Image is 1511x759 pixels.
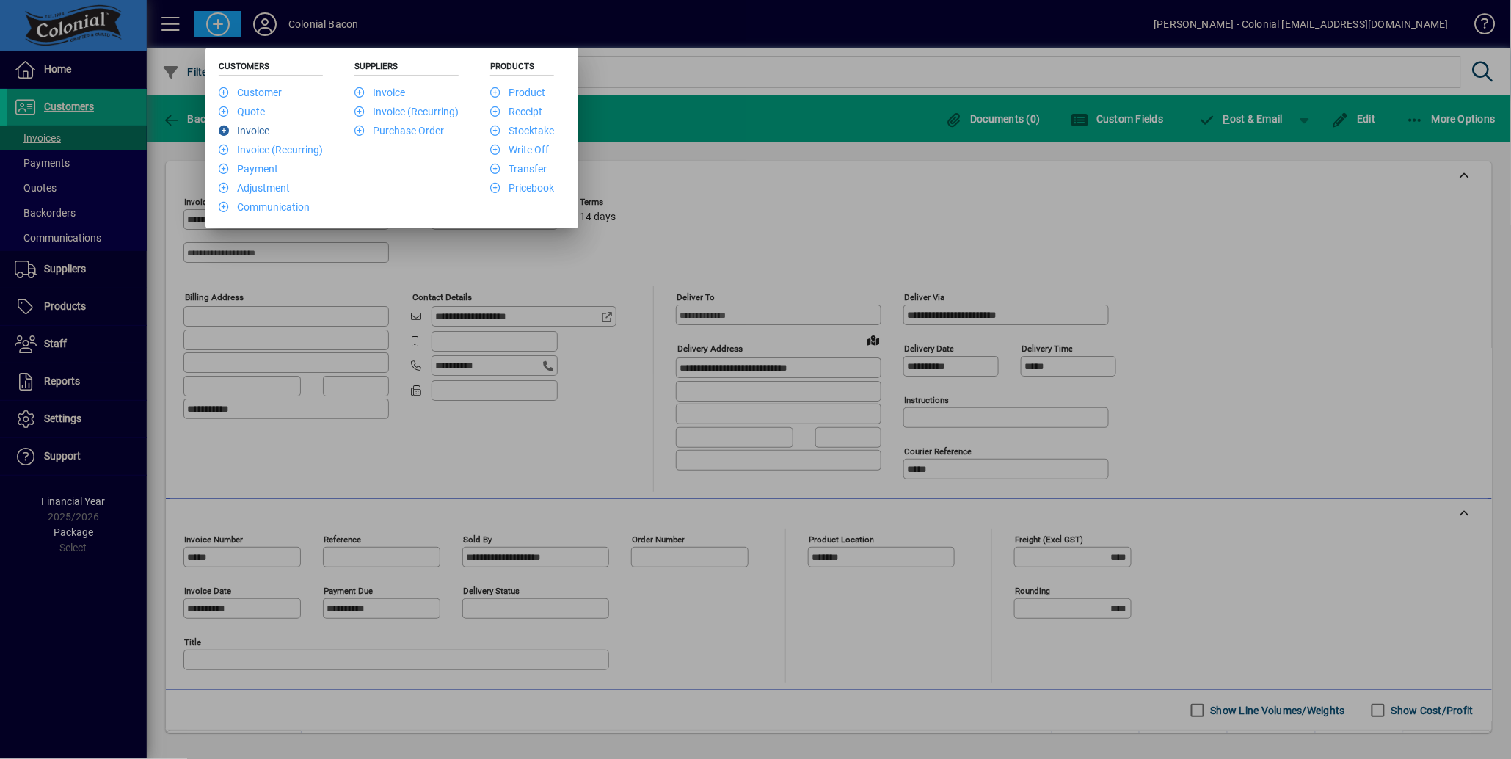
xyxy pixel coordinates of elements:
[219,163,278,175] a: Payment
[490,182,554,194] a: Pricebook
[219,106,265,117] a: Quote
[490,87,545,98] a: Product
[354,125,444,137] a: Purchase Order
[490,144,549,156] a: Write Off
[219,87,282,98] a: Customer
[219,125,269,137] a: Invoice
[490,125,554,137] a: Stocktake
[219,61,323,76] h5: Customers
[219,144,323,156] a: Invoice (Recurring)
[219,201,310,213] a: Communication
[354,106,459,117] a: Invoice (Recurring)
[354,61,459,76] h5: Suppliers
[354,87,405,98] a: Invoice
[490,163,547,175] a: Transfer
[490,106,542,117] a: Receipt
[490,61,554,76] h5: Products
[219,182,290,194] a: Adjustment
